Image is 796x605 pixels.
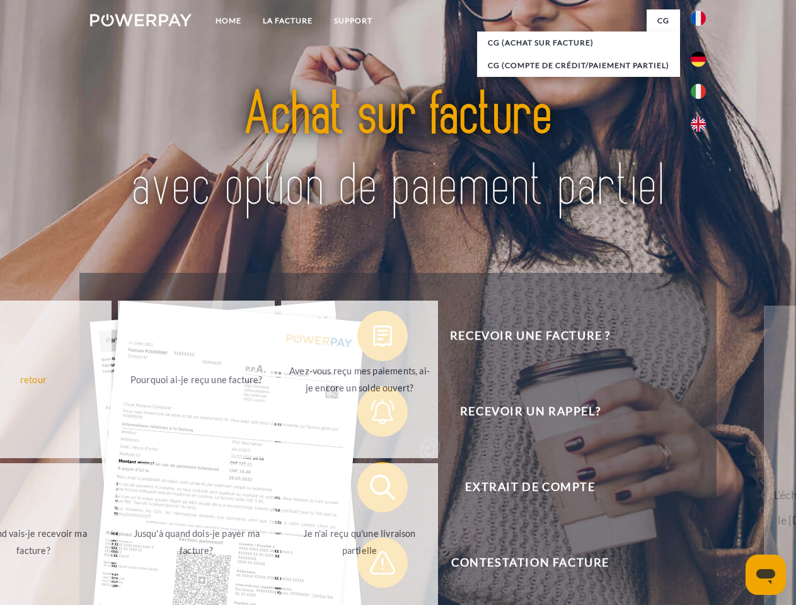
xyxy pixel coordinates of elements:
span: Contestation Facture [376,538,684,588]
a: LA FACTURE [252,9,323,32]
div: Avez-vous reçu mes paiements, ai-je encore un solde ouvert? [289,362,430,396]
span: Recevoir une facture ? [376,311,684,361]
a: Avez-vous reçu mes paiements, ai-je encore un solde ouvert? [281,301,438,458]
a: Support [323,9,383,32]
span: Recevoir un rappel? [376,386,684,437]
div: Je n'ai reçu qu'une livraison partielle [289,525,430,559]
span: Extrait de compte [376,462,684,512]
img: it [691,84,706,99]
div: Jusqu'à quand dois-je payer ma facture? [125,525,267,559]
img: title-powerpay_fr.svg [120,60,676,241]
iframe: Bouton de lancement de la fenêtre de messagerie [746,555,786,595]
button: Recevoir une facture ? [357,311,685,361]
img: logo-powerpay-white.svg [90,14,192,26]
button: Extrait de compte [357,462,685,512]
button: Contestation Facture [357,538,685,588]
img: de [691,52,706,67]
a: CG (achat sur facture) [477,32,680,54]
a: CG (Compte de crédit/paiement partiel) [477,54,680,77]
div: Pourquoi ai-je reçu une facture? [125,371,267,388]
a: Home [205,9,252,32]
button: Recevoir un rappel? [357,386,685,437]
img: fr [691,11,706,26]
img: en [691,117,706,132]
a: CG [647,9,680,32]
